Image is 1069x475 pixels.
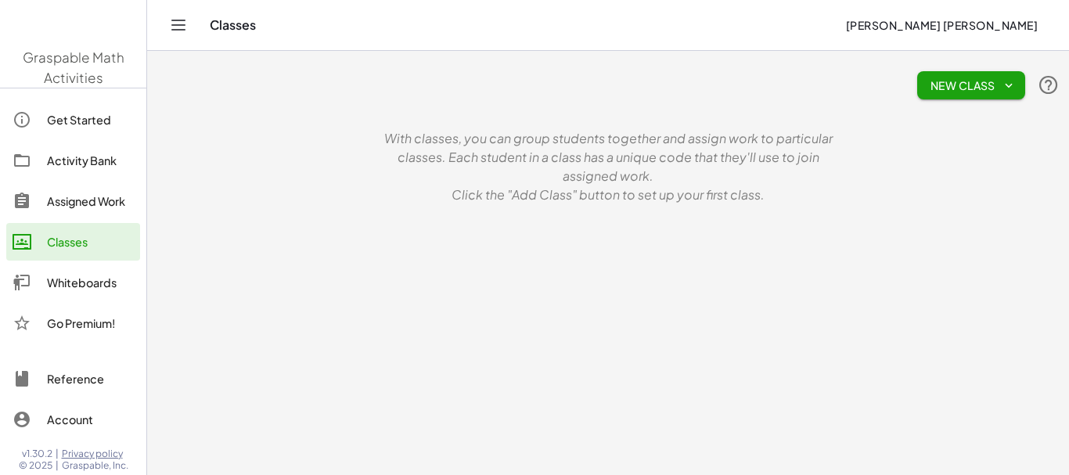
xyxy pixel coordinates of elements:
a: Whiteboards [6,264,140,301]
div: Whiteboards [47,273,134,292]
span: | [56,448,59,460]
p: Click the "Add Class" button to set up your first class. [373,185,843,204]
div: Get Started [47,110,134,129]
div: Reference [47,369,134,388]
a: Assigned Work [6,182,140,220]
span: v1.30.2 [22,448,52,460]
p: With classes, you can group students together and assign work to particular classes. Each student... [373,129,843,185]
span: © 2025 [19,459,52,472]
span: Graspable Math Activities [23,49,124,86]
div: Assigned Work [47,192,134,211]
a: Get Started [6,101,140,139]
span: | [56,459,59,472]
span: New Class [930,78,1013,92]
div: Account [47,410,134,429]
a: Classes [6,223,140,261]
span: [PERSON_NAME] [PERSON_NAME] [845,18,1038,32]
div: Activity Bank [47,151,134,170]
div: Go Premium! [47,314,134,333]
button: [PERSON_NAME] [PERSON_NAME] [833,11,1050,39]
a: Reference [6,360,140,398]
span: Graspable, Inc. [62,459,128,472]
button: Toggle navigation [166,13,191,38]
div: Classes [47,232,134,251]
a: Activity Bank [6,142,140,179]
a: Privacy policy [62,448,128,460]
a: Account [6,401,140,438]
button: New Class [917,71,1025,99]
